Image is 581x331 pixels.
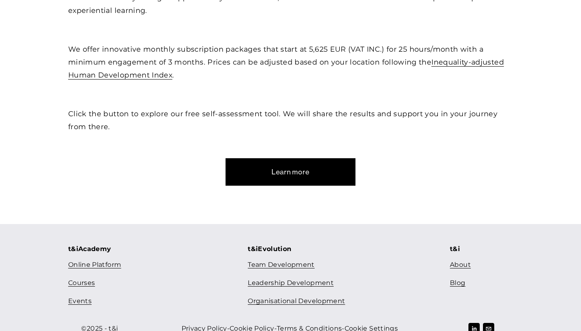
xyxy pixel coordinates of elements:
[248,259,315,271] a: Team Development
[450,245,460,253] strong: t&i
[68,107,513,133] p: Click the button to explore our free self-assessment tool. We will share the results and support ...
[68,43,513,82] p: We offer innovative monthly subscription packages that start at 5,625 EUR (VAT INC.) for 25 hours...
[68,245,111,253] strong: t&iAcademy
[450,277,465,289] a: Blog
[226,158,356,186] a: Learn more
[68,295,92,307] a: Events
[248,295,345,307] a: Organisational Development
[248,277,334,289] a: Leadership Development
[248,245,291,253] strong: t&iEvolution
[68,58,504,79] a: Inequality-adjusted Human Development Index
[68,277,95,289] a: Courses
[68,259,121,271] a: Online Platform
[450,259,471,271] a: About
